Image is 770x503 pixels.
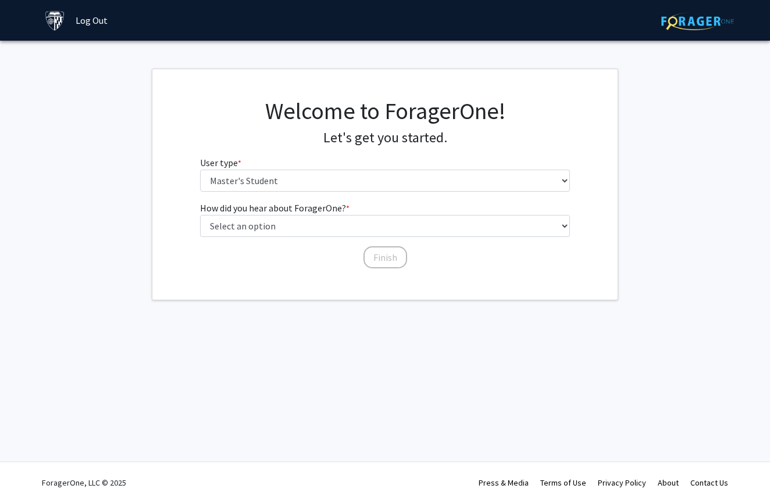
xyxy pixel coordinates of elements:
[45,10,65,31] img: Johns Hopkins University Logo
[363,246,407,268] button: Finish
[690,477,728,488] a: Contact Us
[598,477,646,488] a: Privacy Policy
[200,130,571,146] h4: Let's get you started.
[479,477,529,488] a: Press & Media
[200,156,241,170] label: User type
[200,201,350,215] label: How did you hear about ForagerOne?
[200,97,571,125] h1: Welcome to ForagerOne!
[9,451,49,494] iframe: Chat
[540,477,586,488] a: Terms of Use
[661,12,734,30] img: ForagerOne Logo
[658,477,679,488] a: About
[42,462,126,503] div: ForagerOne, LLC © 2025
